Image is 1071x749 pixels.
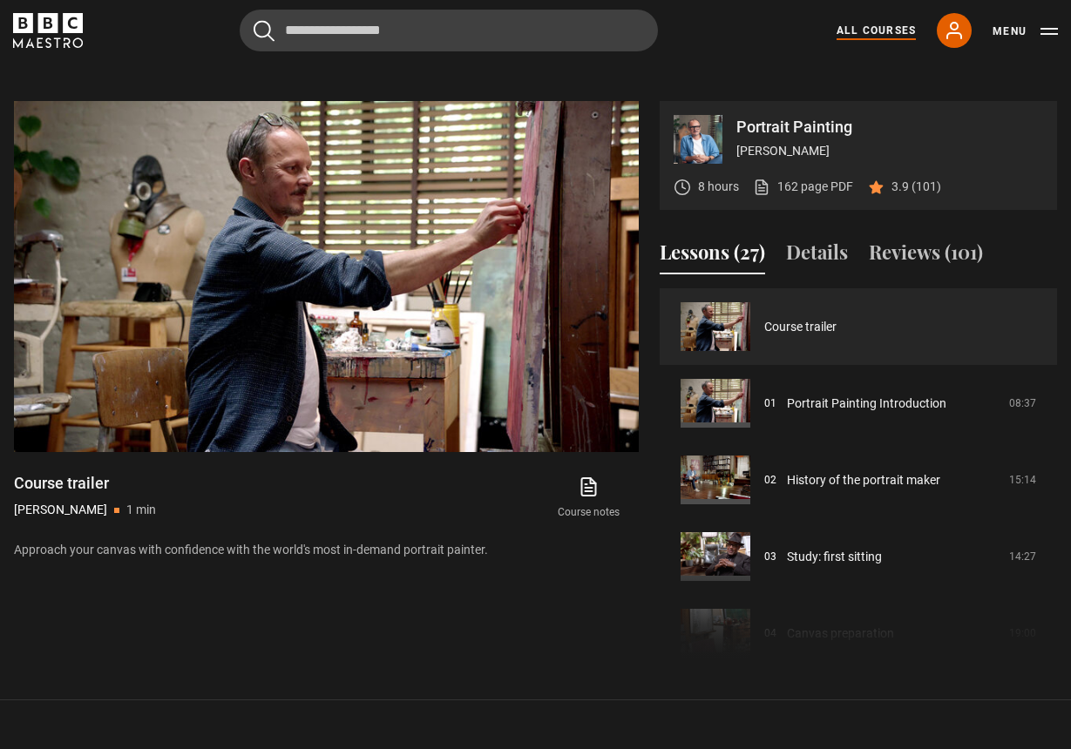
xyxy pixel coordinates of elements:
[13,13,83,48] svg: BBC Maestro
[240,10,658,51] input: Search
[14,501,107,519] p: [PERSON_NAME]
[736,119,1043,135] p: Portrait Painting
[736,142,1043,160] p: [PERSON_NAME]
[126,501,156,519] p: 1 min
[786,238,848,274] button: Details
[787,548,882,566] a: Study: first sitting
[764,318,837,336] a: Course trailer
[14,541,639,559] p: Approach your canvas with confidence with the world's most in-demand portrait painter.
[698,178,739,196] p: 8 hours
[787,471,940,489] a: History of the portrait maker
[753,178,853,196] a: 162 page PDF
[837,23,916,38] a: All Courses
[993,23,1058,40] button: Toggle navigation
[891,178,941,196] p: 3.9 (101)
[14,101,639,452] video-js: Video Player
[787,395,946,413] a: Portrait Painting Introduction
[254,20,275,42] button: Submit the search query
[660,238,765,274] button: Lessons (27)
[869,238,983,274] button: Reviews (101)
[14,473,156,494] h1: Course trailer
[539,473,639,523] a: Course notes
